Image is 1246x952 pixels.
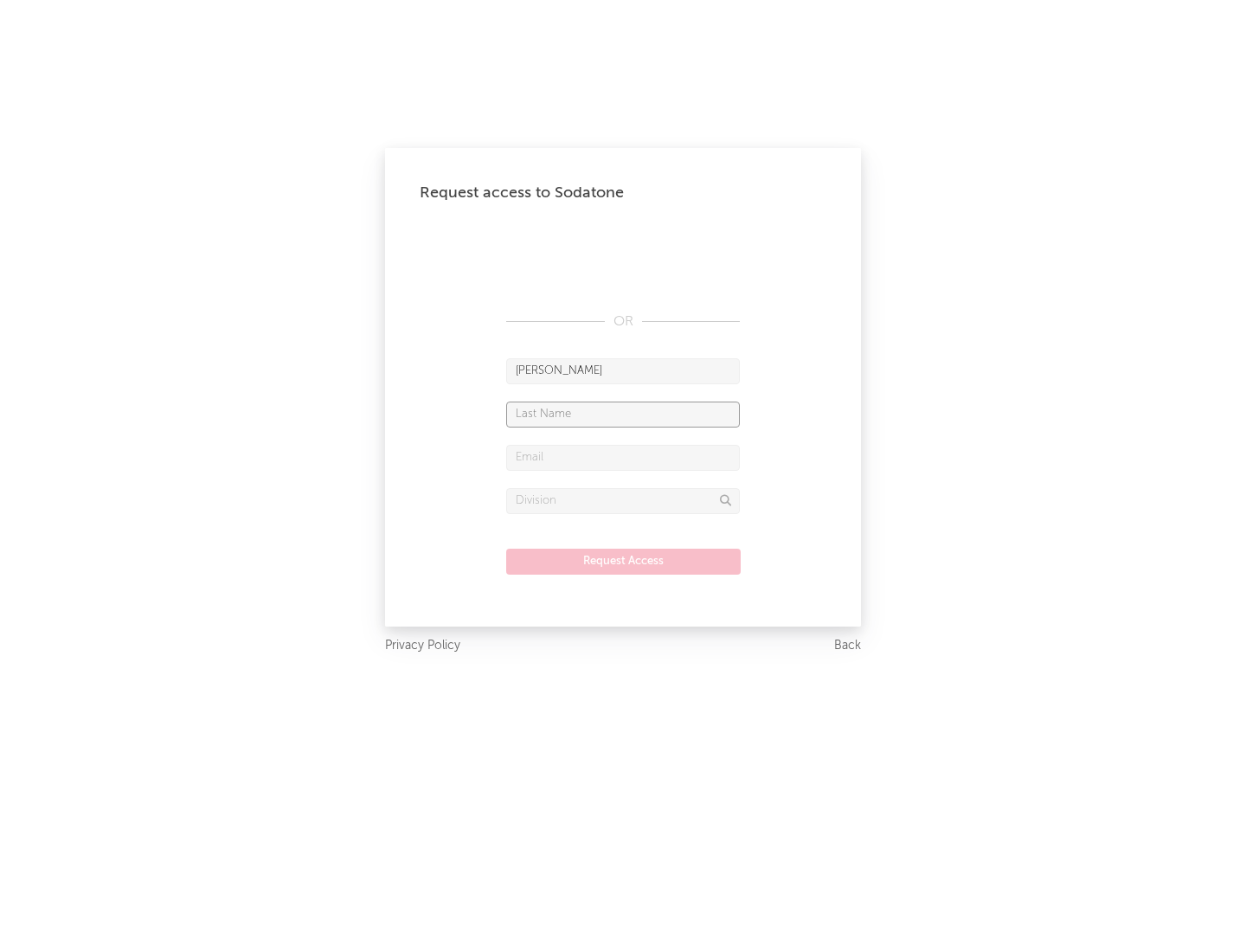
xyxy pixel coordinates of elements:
div: Request access to Sodatone [420,183,826,203]
input: First Name [506,358,740,384]
input: Last Name [506,402,740,428]
input: Division [506,488,740,514]
a: Privacy Policy [385,635,460,657]
input: Email [506,445,740,471]
div: OR [506,312,740,332]
button: Request Access [506,549,741,575]
a: Back [834,635,861,657]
